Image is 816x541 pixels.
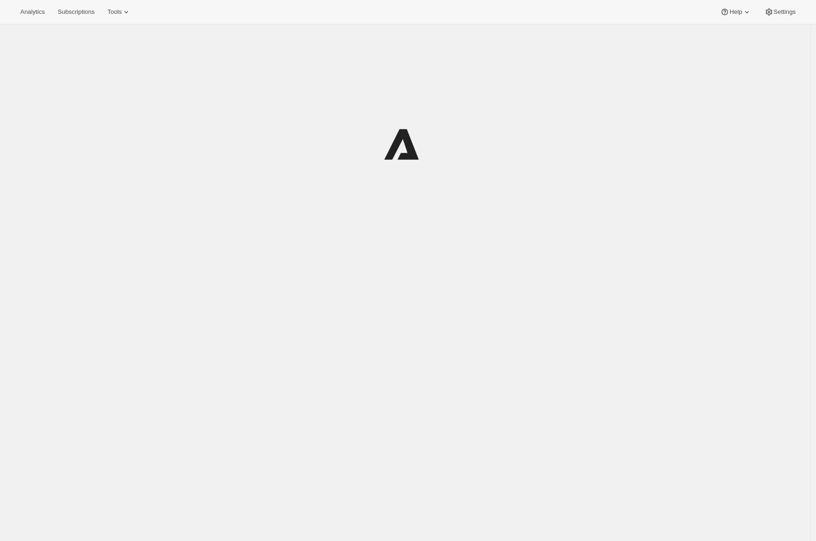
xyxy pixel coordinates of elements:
[102,6,136,18] button: Tools
[52,6,100,18] button: Subscriptions
[15,6,50,18] button: Analytics
[715,6,757,18] button: Help
[20,8,45,16] span: Analytics
[58,8,94,16] span: Subscriptions
[729,8,742,16] span: Help
[759,6,801,18] button: Settings
[107,8,122,16] span: Tools
[774,8,796,16] span: Settings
